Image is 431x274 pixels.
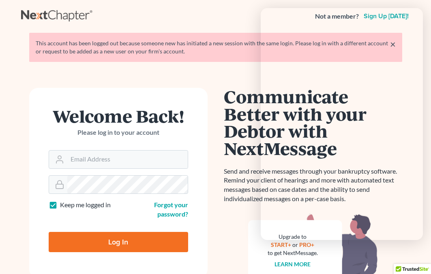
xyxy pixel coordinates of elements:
[292,241,298,248] span: or
[49,232,188,252] input: Log In
[154,201,188,218] a: Forgot your password?
[49,107,188,125] h1: Welcome Back!
[274,261,311,268] a: Learn more
[67,151,188,168] input: Email Address
[60,200,111,210] label: Keep me logged in
[403,246,423,266] iframe: Intercom live chat
[271,241,291,248] a: START+
[299,241,314,248] a: PRO+
[224,167,402,204] p: Send and receive messages through your bankruptcy software. Remind your client of hearings and mo...
[268,249,318,257] div: to get NextMessage.
[224,88,402,157] h1: Communicate Better with your Debtor with NextMessage
[36,39,396,55] div: This account has been logged out because someone new has initiated a new session with the same lo...
[49,128,188,137] p: Please log in to your account
[261,8,423,240] iframe: Intercom live chat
